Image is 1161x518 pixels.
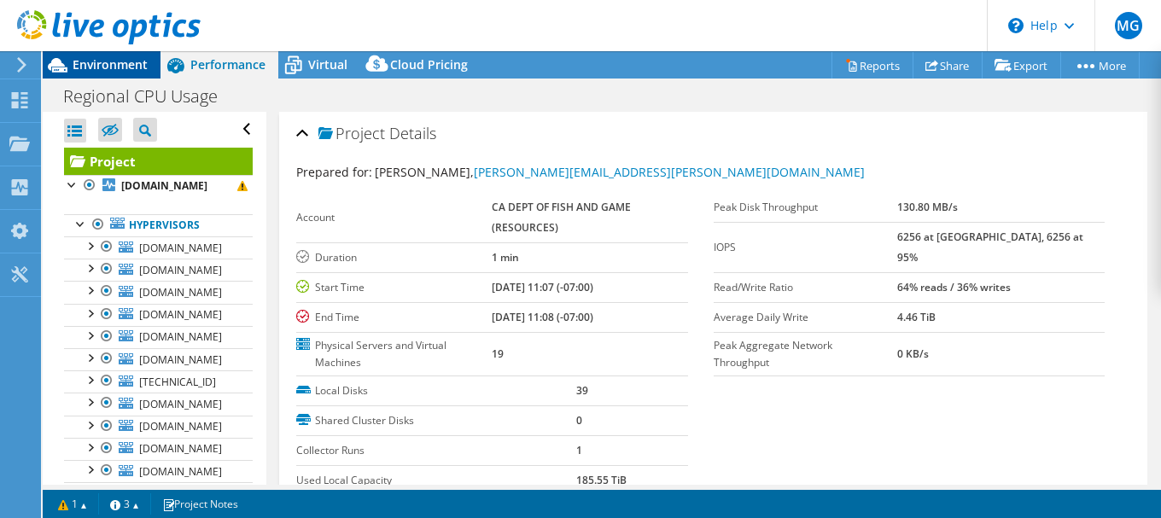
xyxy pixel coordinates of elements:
[714,239,897,256] label: IOPS
[897,346,929,361] b: 0 KB/s
[390,56,468,73] span: Cloud Pricing
[492,280,593,294] b: [DATE] 11:07 (-07:00)
[150,493,250,515] a: Project Notes
[831,52,913,79] a: Reports
[190,56,265,73] span: Performance
[64,214,253,236] a: Hypervisors
[296,472,576,489] label: Used Local Capacity
[64,148,253,175] a: Project
[64,236,253,259] a: [DOMAIN_NAME]
[296,337,492,371] label: Physical Servers and Virtual Machines
[296,209,492,226] label: Account
[1060,52,1140,79] a: More
[296,249,492,266] label: Duration
[64,304,253,326] a: [DOMAIN_NAME]
[897,200,958,214] b: 130.80 MB/s
[46,493,99,515] a: 1
[576,413,582,428] b: 0
[139,241,222,255] span: [DOMAIN_NAME]
[1115,12,1142,39] span: MG
[714,199,897,216] label: Peak Disk Throughput
[296,309,492,326] label: End Time
[139,263,222,277] span: [DOMAIN_NAME]
[492,200,631,235] b: CA DEPT OF FISH AND GAME (RESOURCES)
[139,419,222,434] span: [DOMAIN_NAME]
[296,164,372,180] label: Prepared for:
[897,230,1083,265] b: 6256 at [GEOGRAPHIC_DATA], 6256 at 95%
[492,310,593,324] b: [DATE] 11:08 (-07:00)
[139,329,222,344] span: [DOMAIN_NAME]
[492,250,519,265] b: 1 min
[982,52,1061,79] a: Export
[576,473,627,487] b: 185.55 TiB
[296,279,492,296] label: Start Time
[64,326,253,348] a: [DOMAIN_NAME]
[913,52,983,79] a: Share
[55,87,244,106] h1: Regional CPU Usage
[897,280,1011,294] b: 64% reads / 36% writes
[389,123,436,143] span: Details
[64,370,253,393] a: [TECHNICAL_ID]
[139,441,222,456] span: [DOMAIN_NAME]
[139,307,222,322] span: [DOMAIN_NAME]
[296,382,576,399] label: Local Disks
[139,375,216,389] span: [TECHNICAL_ID]
[139,397,222,411] span: [DOMAIN_NAME]
[64,393,253,415] a: [DOMAIN_NAME]
[492,346,504,361] b: 19
[576,383,588,398] b: 39
[64,416,253,438] a: [DOMAIN_NAME]
[73,56,148,73] span: Environment
[98,493,151,515] a: 3
[576,443,582,457] b: 1
[318,125,385,143] span: Project
[64,460,253,482] a: [DOMAIN_NAME]
[64,348,253,370] a: [DOMAIN_NAME]
[64,281,253,303] a: [DOMAIN_NAME]
[296,412,576,429] label: Shared Cluster Disks
[308,56,347,73] span: Virtual
[64,438,253,460] a: [DOMAIN_NAME]
[296,442,576,459] label: Collector Runs
[139,352,222,367] span: [DOMAIN_NAME]
[1008,18,1024,33] svg: \n
[64,259,253,281] a: [DOMAIN_NAME]
[897,310,936,324] b: 4.46 TiB
[375,164,865,180] span: [PERSON_NAME],
[714,337,897,371] label: Peak Aggregate Network Throughput
[714,279,897,296] label: Read/Write Ratio
[64,175,253,197] a: [DOMAIN_NAME]
[714,309,897,326] label: Average Daily Write
[139,285,222,300] span: [DOMAIN_NAME]
[121,178,207,193] b: [DOMAIN_NAME]
[474,164,865,180] a: [PERSON_NAME][EMAIL_ADDRESS][PERSON_NAME][DOMAIN_NAME]
[139,464,222,479] span: [DOMAIN_NAME]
